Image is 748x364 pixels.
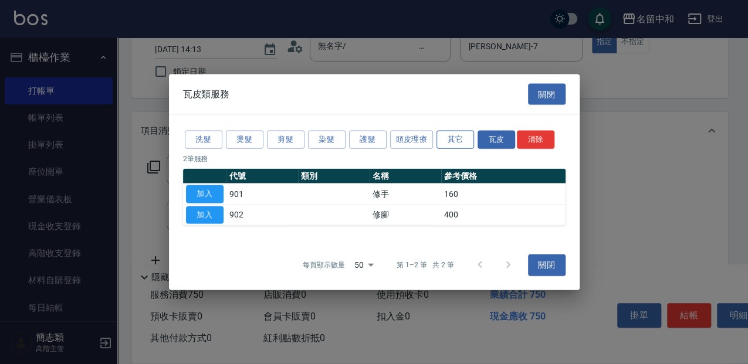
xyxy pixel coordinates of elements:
button: 加入 [186,206,224,224]
td: 902 [226,205,298,226]
td: 901 [226,183,298,205]
button: 洗髮 [185,131,222,149]
p: 2 筆服務 [183,153,566,164]
button: 瓦皮 [478,131,515,149]
button: 剪髮 [267,131,304,149]
button: 燙髮 [226,131,263,149]
button: 清除 [517,131,554,149]
span: 瓦皮類服務 [183,88,230,100]
td: 400 [441,205,566,226]
td: 修腳 [370,205,441,226]
p: 每頁顯示數量 [303,260,345,270]
button: 染髮 [308,131,346,149]
th: 名稱 [370,168,441,183]
button: 護髮 [349,131,387,149]
button: 其它 [436,131,474,149]
button: 頭皮理療 [390,131,434,149]
th: 類別 [298,168,370,183]
button: 加入 [186,185,224,203]
button: 關閉 [528,83,566,105]
button: 關閉 [528,254,566,276]
td: 修手 [370,183,441,205]
p: 第 1–2 筆 共 2 筆 [397,260,453,270]
th: 代號 [226,168,298,183]
th: 參考價格 [441,168,566,183]
div: 50 [350,249,378,281]
td: 160 [441,183,566,205]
